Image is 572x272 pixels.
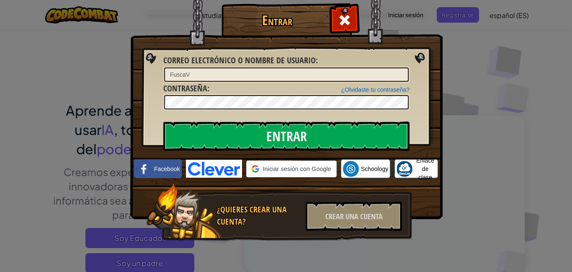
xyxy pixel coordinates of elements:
[397,161,412,177] img: classlink-logo-small.png
[246,161,336,177] div: Iniciar sesión con Google
[163,83,207,94] font: Contraseña
[262,11,292,29] font: Entrar
[186,160,242,178] img: clever-logo-blue.png
[316,54,318,66] font: :
[136,161,152,177] img: facebook_small.png
[416,157,434,181] font: Enlace de clase
[361,166,388,172] font: Schoology
[217,204,287,227] font: ¿Quieres crear una cuenta?
[207,83,209,94] font: :
[163,122,410,151] input: Entrar
[325,211,383,222] font: Crear una cuenta
[154,166,180,172] font: Facebook
[343,161,359,177] img: schoology.png
[263,166,331,172] font: Iniciar sesión con Google
[163,54,316,66] font: Correo electrónico o nombre de usuario
[341,86,410,93] a: ¿Olvidaste tu contraseña?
